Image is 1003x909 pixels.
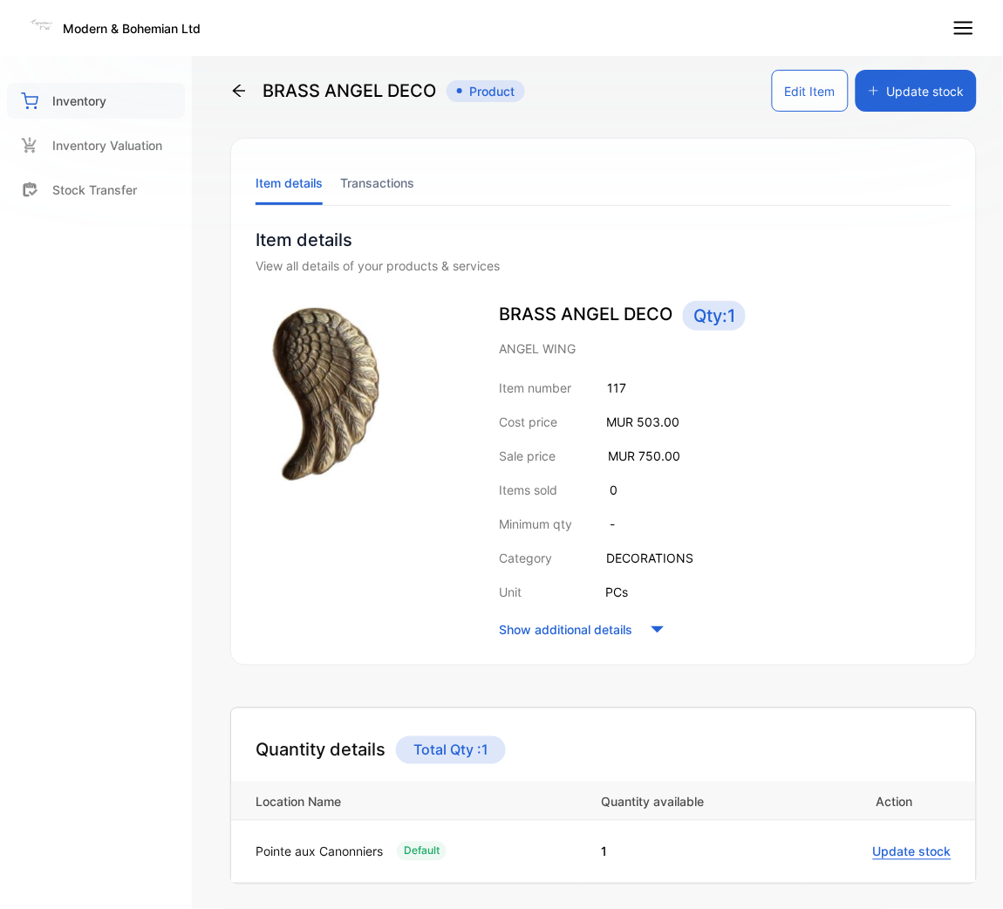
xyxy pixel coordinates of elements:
p: Inventory [52,92,106,110]
span: Qty: 1 [683,301,746,331]
h4: Quantity details [256,737,386,763]
p: Location Name [256,790,583,811]
button: Open LiveChat chat widget [14,7,66,59]
a: Inventory [7,83,185,119]
p: Modern & Bohemian Ltd [63,19,201,38]
p: Total Qty : 1 [396,736,506,764]
a: Inventory Valuation [7,127,185,163]
p: Unit [499,583,522,601]
p: Minimum qty [499,515,572,533]
a: Stock Transfer [7,172,185,208]
div: Default [397,842,447,861]
li: Item details [256,161,323,205]
li: Transactions [340,161,414,205]
p: PCs [605,583,628,601]
p: Inventory Valuation [52,136,162,154]
span: MUR 750.00 [608,448,680,463]
p: Items sold [499,481,557,499]
div: BRASS ANGEL DECO [230,70,525,112]
p: Action [809,790,913,811]
p: DECORATIONS [606,549,693,567]
p: Stock Transfer [52,181,137,199]
div: View all details of your products & services [256,256,952,275]
span: Product [447,80,525,102]
p: BRASS ANGEL DECO [499,301,952,331]
span: Update stock [873,844,952,860]
p: Cost price [499,413,557,431]
button: Edit Item [772,70,849,112]
img: Logo [28,12,54,38]
p: 117 [607,379,626,397]
p: ANGEL WING [499,339,952,358]
p: Sale price [499,447,556,465]
p: 1 [602,843,785,861]
p: Pointe aux Canonniers [256,843,383,861]
p: Item details [256,227,952,253]
img: item [256,301,386,486]
button: Update stock [856,70,977,112]
p: Item number [499,379,571,397]
span: MUR 503.00 [606,414,679,429]
p: 0 [610,481,617,499]
p: - [610,515,615,533]
p: Show additional details [499,621,632,639]
p: Category [499,549,552,567]
p: Quantity available [602,790,785,811]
